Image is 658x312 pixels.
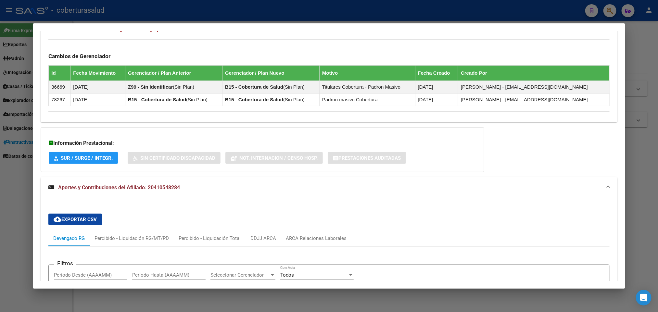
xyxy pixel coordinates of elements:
[54,215,61,223] mat-icon: cloud_download
[125,94,222,106] td: ( )
[415,81,458,94] td: [DATE]
[128,84,173,90] strong: Z99 - Sin Identificar
[179,235,241,242] div: Percibido - Liquidación Total
[415,66,458,81] th: Fecha Creado
[49,94,70,106] td: 78267
[415,94,458,106] td: [DATE]
[125,66,222,81] th: Gerenciador / Plan Anterior
[95,235,169,242] div: Percibido - Liquidación RG/MT/PD
[250,235,276,242] div: DDJJ ARCA
[49,152,118,164] button: SUR / SURGE / INTEGR.
[222,94,320,106] td: ( )
[320,81,415,94] td: Titulares Cobertura - Padron Masivo
[49,66,70,81] th: Id
[48,53,609,60] h3: Cambios de Gerenciador
[49,139,476,147] h3: Información Prestacional:
[140,155,215,161] span: Sin Certificado Discapacidad
[54,217,97,222] span: Exportar CSV
[49,81,70,94] td: 36669
[70,94,125,106] td: [DATE]
[222,66,320,81] th: Gerenciador / Plan Nuevo
[338,155,401,161] span: Prestaciones Auditadas
[222,81,320,94] td: ( )
[458,94,609,106] td: [PERSON_NAME] - [EMAIL_ADDRESS][DOMAIN_NAME]
[48,214,102,225] button: Exportar CSV
[458,66,609,81] th: Creado Por
[239,155,318,161] span: Not. Internacion / Censo Hosp.
[70,81,125,94] td: [DATE]
[320,66,415,81] th: Motivo
[210,272,270,278] span: Seleccionar Gerenciador
[225,97,283,102] strong: B15 - Cobertura de Salud
[41,177,617,198] mat-expansion-panel-header: Aportes y Contribuciones del Afiliado: 20410548284
[458,81,609,94] td: [PERSON_NAME] - [EMAIL_ADDRESS][DOMAIN_NAME]
[285,84,303,90] span: Sin Plan
[328,152,406,164] button: Prestaciones Auditadas
[320,94,415,106] td: Padron masivo Cobertura
[61,155,113,161] span: SUR / SURGE / INTEGR.
[188,97,206,102] span: Sin Plan
[636,290,652,306] div: Open Intercom Messenger
[54,260,76,267] h3: Filtros
[280,272,294,278] span: Todos
[58,184,180,191] span: Aportes y Contribuciones del Afiliado: 20410548284
[286,235,347,242] div: ARCA Relaciones Laborales
[70,66,125,81] th: Fecha Movimiento
[225,152,323,164] button: Not. Internacion / Censo Hosp.
[128,152,221,164] button: Sin Certificado Discapacidad
[174,84,193,90] span: Sin Plan
[285,97,303,102] span: Sin Plan
[128,97,186,102] strong: B15 - Cobertura de Salud
[225,84,283,90] strong: B15 - Cobertura de Salud
[125,81,222,94] td: ( )
[53,235,85,242] div: Devengado RG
